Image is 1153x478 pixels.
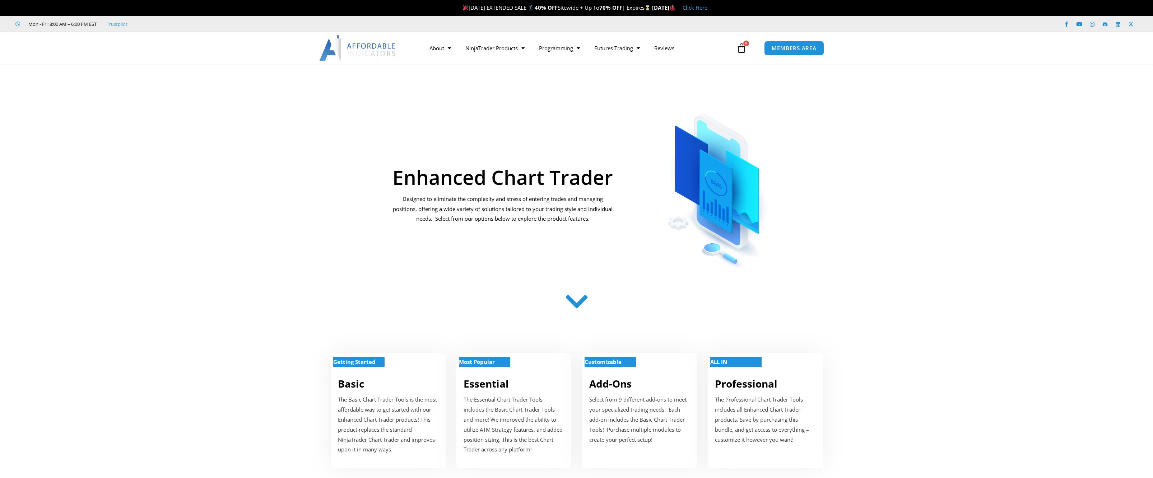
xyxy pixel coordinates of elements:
img: LogoAI | Affordable Indicators – NinjaTrader [319,35,396,61]
strong: 70% OFF [599,4,622,11]
a: Reviews [647,40,682,56]
strong: Most Popular [459,358,495,365]
nav: Menu [422,40,735,56]
p: The Essential Chart Trader Tools includes the Basic Chart Trader Tools and more! We improved the ... [464,395,564,455]
strong: [DATE] [652,4,675,11]
span: Mon - Fri: 8:00 AM – 6:00 PM EST [27,20,97,28]
p: The Professional Chart Trader Tools includes all Enhanced Chart Trader products. Save by purchasi... [715,395,815,445]
strong: 40% OFF [535,4,558,11]
a: Futures Trading [587,40,647,56]
img: ⌛ [645,5,650,10]
a: Essential [464,377,509,390]
img: 🎉 [463,5,468,10]
a: Click Here [683,4,707,11]
p: Select from 9 different add-ons to meet your specialized trading needs. Each add-on includes the ... [589,395,690,445]
img: ChartTrader | Affordable Indicators – NinjaTrader [645,96,791,271]
a: NinjaTrader Products [458,40,532,56]
img: 🏭 [670,5,675,10]
strong: ALL IN [710,358,727,365]
strong: Getting Started [333,358,376,365]
a: About [422,40,458,56]
a: 0 [726,38,757,58]
a: Trustpilot [107,20,127,28]
h1: Enhanced Chart Trader [392,167,614,187]
a: Programming [532,40,587,56]
a: Add-Ons [589,377,632,390]
a: Professional [715,377,777,390]
p: The Basic Chart Trader Tools is the most affordable way to get started with our Enhanced Chart Tr... [338,395,438,455]
p: Designed to eliminate the complexity and stress of entering trades and managing positions, offeri... [392,194,614,224]
span: 0 [743,41,749,46]
span: MEMBERS AREA [772,46,817,51]
strong: Customizable [585,358,622,365]
a: Basic [338,377,364,390]
span: [DATE] EXTENDED SALE 🏌️‍♂️ Sitewide + Up To | Expires [461,4,652,11]
a: MEMBERS AREA [764,41,824,56]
